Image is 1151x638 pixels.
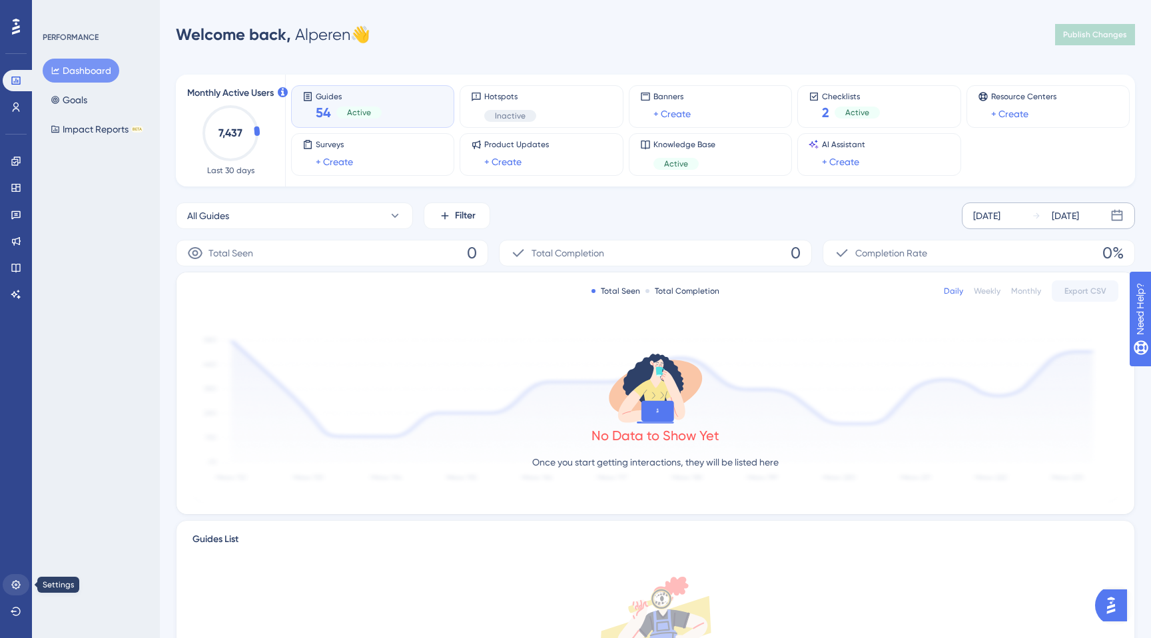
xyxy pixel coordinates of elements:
[207,165,254,176] span: Last 30 days
[845,107,869,118] span: Active
[653,91,691,102] span: Banners
[316,139,353,150] span: Surveys
[1102,242,1124,264] span: 0%
[316,154,353,170] a: + Create
[944,286,963,296] div: Daily
[43,32,99,43] div: PERFORMANCE
[316,103,331,122] span: 54
[1063,29,1127,40] span: Publish Changes
[822,154,859,170] a: + Create
[176,202,413,229] button: All Guides
[991,106,1028,122] a: + Create
[316,91,382,101] span: Guides
[484,154,522,170] a: + Create
[645,286,719,296] div: Total Completion
[1095,585,1135,625] iframe: UserGuiding AI Assistant Launcher
[131,126,143,133] div: BETA
[424,202,490,229] button: Filter
[1011,286,1041,296] div: Monthly
[484,139,549,150] span: Product Updates
[855,245,927,261] span: Completion Rate
[591,426,719,445] div: No Data to Show Yet
[495,111,526,121] span: Inactive
[791,242,801,264] span: 0
[187,208,229,224] span: All Guides
[467,242,477,264] span: 0
[991,91,1056,102] span: Resource Centers
[208,245,253,261] span: Total Seen
[484,91,536,102] span: Hotspots
[1064,286,1106,296] span: Export CSV
[43,59,119,83] button: Dashboard
[664,159,688,169] span: Active
[1055,24,1135,45] button: Publish Changes
[1052,280,1118,302] button: Export CSV
[192,531,238,555] span: Guides List
[591,286,640,296] div: Total Seen
[822,91,880,101] span: Checklists
[974,286,1000,296] div: Weekly
[532,454,779,470] p: Once you start getting interactions, they will be listed here
[187,85,274,101] span: Monthly Active Users
[973,208,1000,224] div: [DATE]
[653,139,715,150] span: Knowledge Base
[1052,208,1079,224] div: [DATE]
[347,107,371,118] span: Active
[176,24,370,45] div: Alperen 👋
[176,25,291,44] span: Welcome back,
[532,245,604,261] span: Total Completion
[455,208,476,224] span: Filter
[822,103,829,122] span: 2
[31,3,83,19] span: Need Help?
[218,127,242,139] text: 7,437
[43,117,151,141] button: Impact ReportsBETA
[822,139,865,150] span: AI Assistant
[653,106,691,122] a: + Create
[43,88,95,112] button: Goals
